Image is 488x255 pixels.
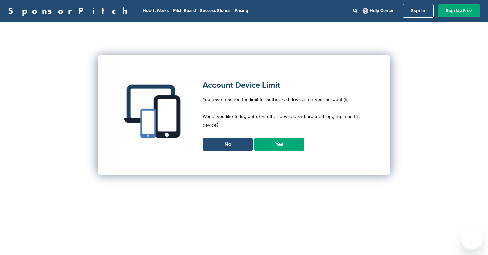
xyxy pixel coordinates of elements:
[8,6,132,15] a: SponsorPitch
[438,4,480,17] a: Sign Up Free
[254,138,304,151] a: Yes
[203,79,367,91] h1: Account Device Limit
[121,79,186,143] img: Multiple devices
[403,4,434,18] a: Sign In
[173,8,196,14] a: Pitch Board
[361,7,395,15] a: Help Center
[200,8,230,14] a: Success Stories
[203,138,253,151] a: No
[203,95,367,138] p: You have reached the limit for authorized devices on your account (5). Would you like to log out ...
[235,8,248,14] a: Pricing
[143,8,169,14] a: How It Works
[461,228,483,250] iframe: Button to launch messaging window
